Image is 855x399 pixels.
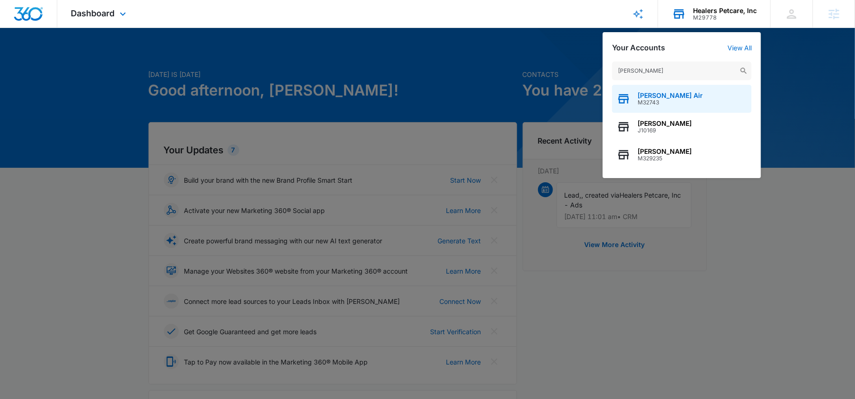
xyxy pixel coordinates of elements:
a: View All [727,44,752,52]
input: Search Accounts [612,62,752,80]
span: [PERSON_NAME] Air [638,92,703,99]
button: [PERSON_NAME]M329235 [612,141,752,169]
span: J10169 [638,127,692,134]
h2: Your Accounts [612,43,665,52]
div: account id [693,14,757,21]
span: [PERSON_NAME] [638,120,692,127]
span: Dashboard [71,8,115,18]
span: M32743 [638,99,703,106]
span: M329235 [638,155,692,162]
div: account name [693,7,757,14]
button: [PERSON_NAME]J10169 [612,113,752,141]
span: [PERSON_NAME] [638,148,692,155]
button: [PERSON_NAME] AirM32743 [612,85,752,113]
